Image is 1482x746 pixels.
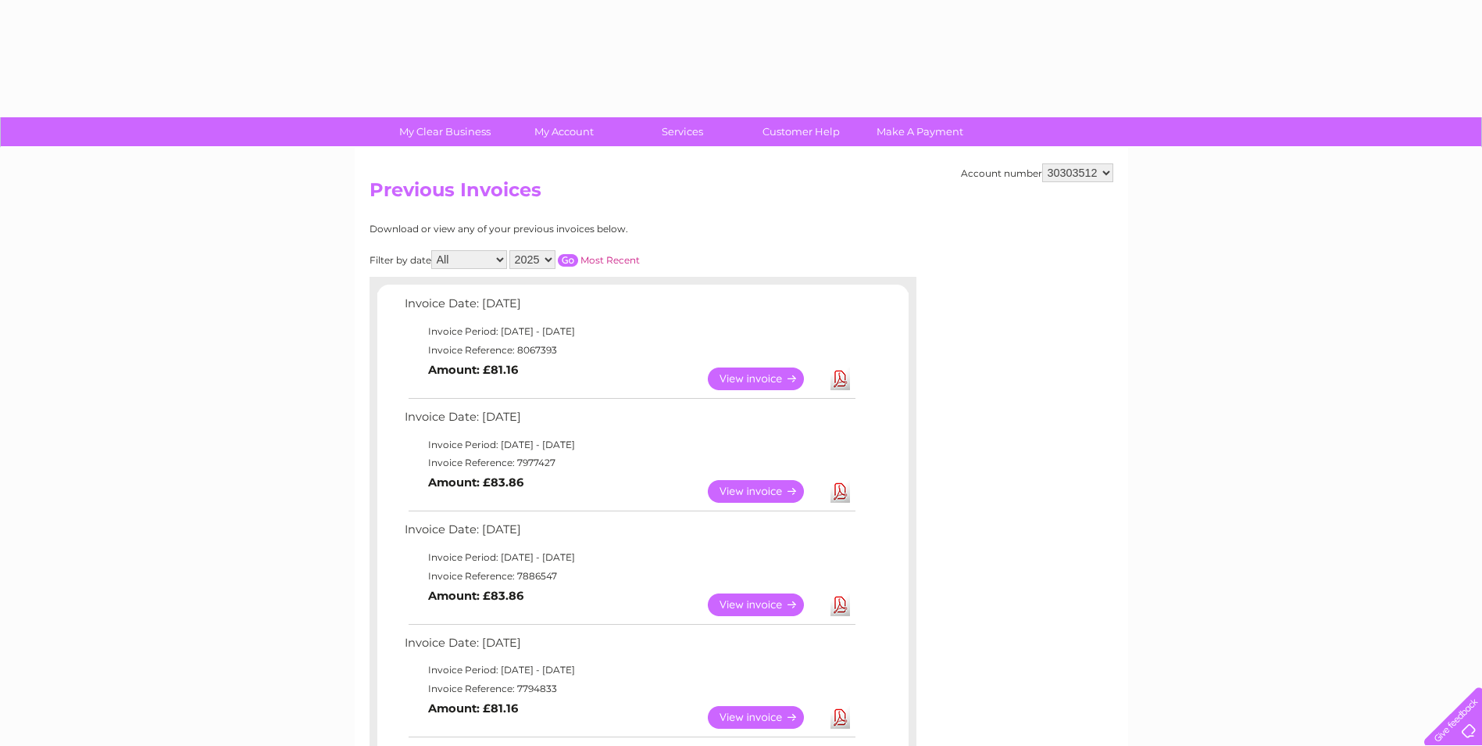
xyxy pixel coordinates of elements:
[401,454,858,472] td: Invoice Reference: 7977427
[401,661,858,680] td: Invoice Period: [DATE] - [DATE]
[401,680,858,698] td: Invoice Reference: 7794833
[855,117,984,146] a: Make A Payment
[737,117,866,146] a: Customer Help
[830,706,850,729] a: Download
[708,706,823,729] a: View
[499,117,628,146] a: My Account
[580,254,640,266] a: Most Recent
[708,594,823,616] a: View
[830,480,850,503] a: Download
[428,701,518,716] b: Amount: £81.16
[401,567,858,586] td: Invoice Reference: 7886547
[401,341,858,360] td: Invoice Reference: 8067393
[428,475,523,490] b: Amount: £83.86
[401,436,858,454] td: Invoice Period: [DATE] - [DATE]
[618,117,747,146] a: Services
[401,407,858,436] td: Invoice Date: [DATE]
[830,368,850,390] a: Download
[370,250,780,269] div: Filter by date
[708,368,823,390] a: View
[401,548,858,567] td: Invoice Period: [DATE] - [DATE]
[380,117,509,146] a: My Clear Business
[961,163,1113,182] div: Account number
[401,293,858,322] td: Invoice Date: [DATE]
[708,480,823,503] a: View
[830,594,850,616] a: Download
[428,363,518,377] b: Amount: £81.16
[401,633,858,662] td: Invoice Date: [DATE]
[401,322,858,341] td: Invoice Period: [DATE] - [DATE]
[370,224,780,235] div: Download or view any of your previous invoices below.
[370,179,1113,209] h2: Previous Invoices
[428,589,523,603] b: Amount: £83.86
[401,519,858,548] td: Invoice Date: [DATE]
